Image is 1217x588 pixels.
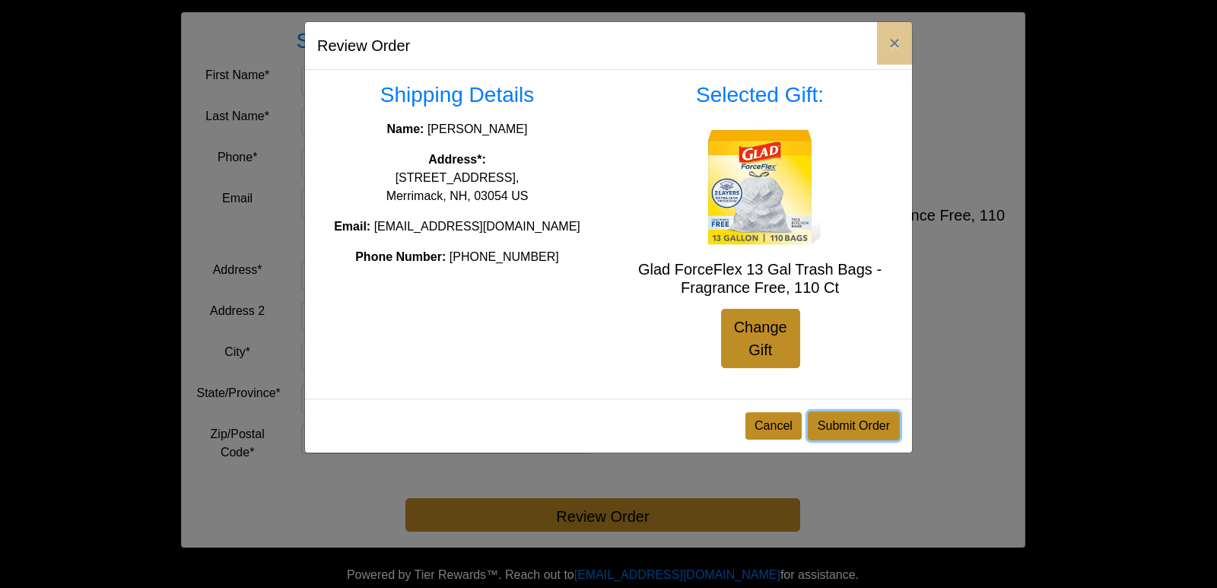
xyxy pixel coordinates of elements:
img: Glad ForceFlex 13 Gal Trash Bags - Fragrance Free, 110 Ct [699,126,821,248]
h3: Selected Gift: [620,82,900,108]
strong: Name: [387,122,424,135]
button: Close [877,22,912,65]
span: [STREET_ADDRESS], Merrimack, NH, 03054 US [386,171,529,202]
a: Change Gift [721,309,800,368]
h5: Review Order [317,34,410,57]
h5: Glad ForceFlex 13 Gal Trash Bags - Fragrance Free, 110 Ct [620,260,900,297]
span: [PERSON_NAME] [427,122,528,135]
h3: Shipping Details [317,82,597,108]
span: [EMAIL_ADDRESS][DOMAIN_NAME] [374,220,580,233]
strong: Phone Number: [355,250,446,263]
strong: Email: [334,220,370,233]
button: Cancel [745,412,802,440]
strong: Address*: [428,153,486,166]
button: Submit Order [808,412,900,440]
span: [PHONE_NUMBER] [450,250,559,263]
span: × [889,33,900,53]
